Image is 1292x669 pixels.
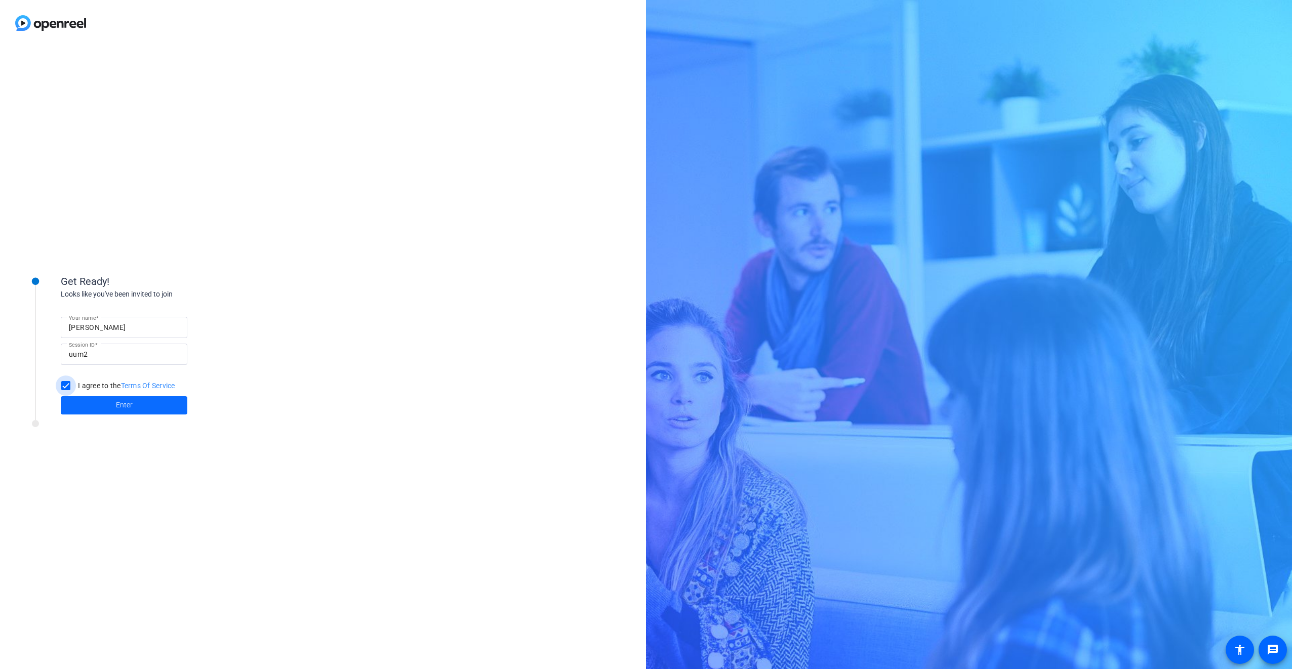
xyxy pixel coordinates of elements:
label: I agree to the [76,381,175,391]
mat-icon: message [1267,644,1279,656]
mat-icon: accessibility [1234,644,1246,656]
div: Get Ready! [61,274,263,289]
mat-label: Session ID [69,342,95,348]
a: Terms Of Service [121,382,175,390]
mat-label: Your name [69,315,96,321]
button: Enter [61,396,187,414]
div: Looks like you've been invited to join [61,289,263,300]
span: Enter [116,400,133,410]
